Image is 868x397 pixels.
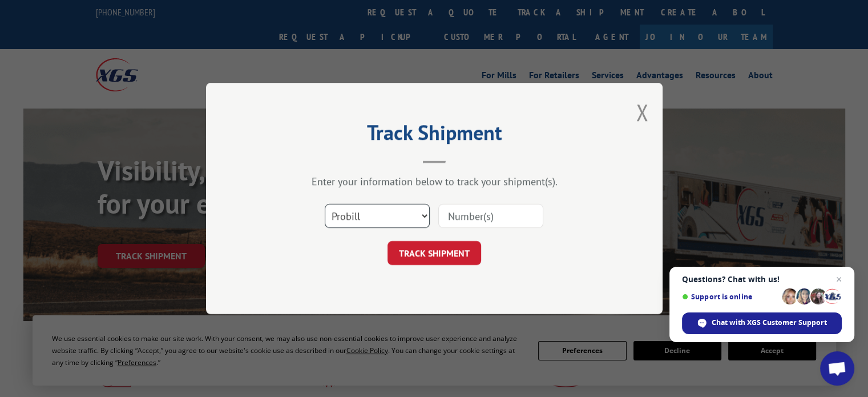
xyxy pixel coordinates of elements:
[820,351,854,386] div: Open chat
[263,175,605,188] div: Enter your information below to track your shipment(s).
[712,318,827,328] span: Chat with XGS Customer Support
[263,125,605,146] h2: Track Shipment
[438,204,543,228] input: Number(s)
[682,275,842,284] span: Questions? Chat with us!
[636,97,648,127] button: Close modal
[682,312,842,334] div: Chat with XGS Customer Support
[387,241,481,265] button: TRACK SHIPMENT
[832,272,846,286] span: Close chat
[682,292,778,301] span: Support is online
